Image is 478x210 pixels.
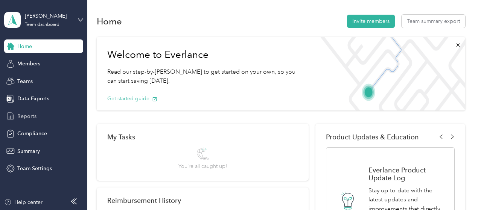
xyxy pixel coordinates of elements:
span: Compliance [17,130,47,137]
h2: Reimbursement History [107,196,181,204]
h1: Welcome to Everlance [107,49,304,61]
span: Summary [17,147,40,155]
span: Reports [17,112,37,120]
div: Team dashboard [25,23,59,27]
div: [PERSON_NAME] [25,12,72,20]
p: Read our step-by-[PERSON_NAME] to get started on your own, so you can start saving [DATE]. [107,67,304,86]
button: Help center [4,198,43,206]
button: Get started guide [107,95,157,103]
button: Team summary export [402,15,465,28]
h1: Home [97,17,122,25]
span: Data Exports [17,95,49,103]
span: You’re all caught up! [178,162,227,170]
button: Invite members [347,15,395,28]
div: My Tasks [107,133,298,141]
span: Team Settings [17,165,52,172]
span: Home [17,42,32,50]
span: Product Updates & Education [326,133,419,141]
iframe: Everlance-gr Chat Button Frame [436,168,478,210]
span: Teams [17,77,33,85]
img: Welcome to everlance [314,37,465,110]
span: Members [17,60,40,68]
h1: Everlance Product Update Log [368,166,446,182]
